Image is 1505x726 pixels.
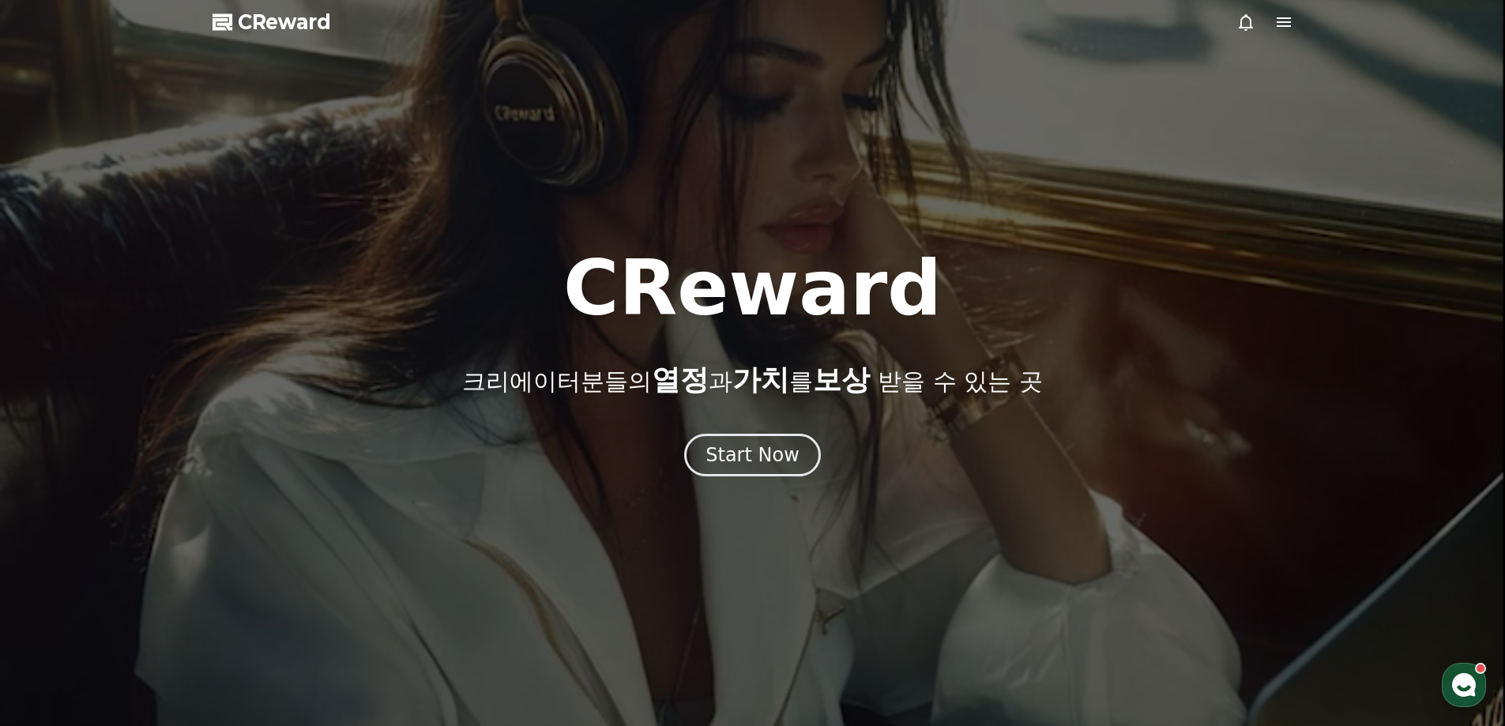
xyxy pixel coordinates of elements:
[462,364,1042,396] p: 크리에이터분들의 과 를 받을 수 있는 곳
[732,363,789,396] span: 가치
[705,442,800,468] div: Start Now
[213,9,331,35] a: CReward
[563,250,942,326] h1: CReward
[684,434,821,476] button: Start Now
[652,363,709,396] span: 열정
[684,450,821,465] a: Start Now
[238,9,331,35] span: CReward
[813,363,870,396] span: 보상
